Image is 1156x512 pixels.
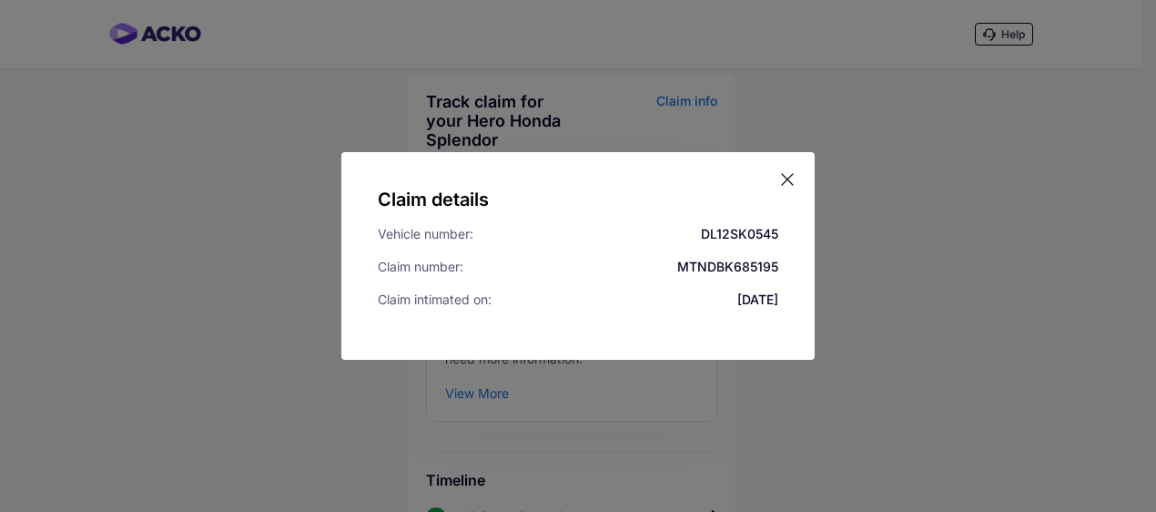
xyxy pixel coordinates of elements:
[378,291,492,309] div: Claim intimated on:
[737,291,778,309] div: [DATE]
[677,258,778,276] div: MTNDBK685195
[378,189,778,210] h5: Claim details
[701,225,778,243] div: DL12SK0545
[378,225,473,243] div: Vehicle number:
[378,258,463,276] div: Claim number:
